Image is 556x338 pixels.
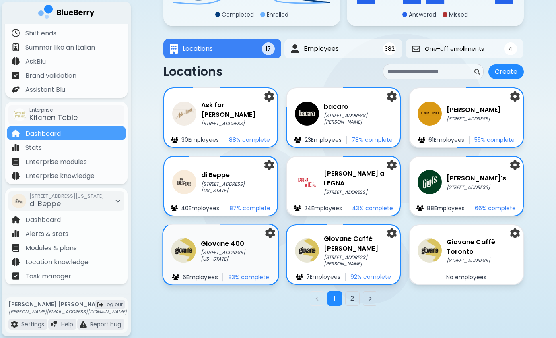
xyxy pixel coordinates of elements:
[264,91,274,102] img: settings
[201,100,269,120] h3: Ask for [PERSON_NAME]
[446,274,486,281] p: No employees
[25,85,65,95] p: Assistant Blu
[163,64,223,79] p: Locations
[418,170,442,194] img: company thumbnail
[228,274,269,281] p: 83 % complete
[324,112,392,125] p: [STREET_ADDRESS][PERSON_NAME]
[295,170,319,194] img: company thumbnail
[181,136,219,143] p: 30 Employee s
[449,11,468,18] p: Missed
[229,205,270,212] p: 87 % complete
[25,215,61,225] p: Dashboard
[183,44,213,54] span: Locations
[171,137,178,143] img: file icon
[25,129,61,139] p: Dashboard
[475,205,516,212] p: 66 % complete
[201,120,269,127] p: [STREET_ADDRESS]
[12,71,20,79] img: file icon
[12,216,20,224] img: file icon
[25,171,95,181] p: Enterprise knowledge
[12,158,20,166] img: file icon
[296,274,303,280] img: file icon
[425,45,484,52] span: One-off enrollments
[510,228,520,238] img: settings
[324,102,392,112] h3: bacaro
[25,257,89,267] p: Location knowledge
[428,136,464,143] p: 61 Employee s
[510,91,520,102] img: settings
[25,43,95,52] p: Summer like an Italian
[25,229,68,239] p: Alerts & stats
[510,160,520,170] img: settings
[201,249,270,263] p: [STREET_ADDRESS][US_STATE]
[12,57,20,65] img: file icon
[306,273,340,280] p: 7 Employee s
[29,199,61,209] span: di Beppe
[352,136,393,143] p: 78 % complete
[12,272,20,280] img: file icon
[172,274,179,280] img: file icon
[229,136,270,143] p: 88 % complete
[266,45,271,52] span: 17
[387,91,397,102] img: settings
[304,44,339,54] span: Employees
[474,136,515,143] p: 55 % complete
[304,205,342,212] p: 24 Employee s
[201,170,269,180] h3: di Beppe
[38,5,95,21] img: company logo
[412,45,420,53] img: One-off enrollments
[327,291,342,306] button: Go to page 1
[352,205,393,212] p: 43 % complete
[294,205,301,211] img: file icon
[509,45,513,52] span: 4
[12,29,20,37] img: file icon
[324,169,392,188] h3: [PERSON_NAME] a LEGNA
[294,137,301,143] img: file icon
[12,230,20,238] img: file icon
[25,71,76,81] p: Brand validation
[267,11,288,18] p: Enrolled
[80,321,87,328] img: file icon
[97,302,103,308] img: logout
[29,193,104,199] span: [STREET_ADDRESS][US_STATE]
[447,257,515,264] p: [STREET_ADDRESS]
[13,108,26,121] img: company thumbnail
[427,205,465,212] p: 88 Employee s
[12,129,20,137] img: file icon
[418,137,425,143] img: file icon
[265,228,275,238] img: settings
[12,194,26,208] img: company thumbnail
[11,321,18,328] img: file icon
[350,273,391,280] p: 92 % complete
[310,291,324,306] button: Previous page
[183,274,218,281] p: 6 Employee s
[25,29,56,38] p: Shift ends
[21,321,44,328] p: Settings
[324,189,392,195] p: [STREET_ADDRESS]
[345,291,360,306] button: Go to page 2
[295,102,319,126] img: company thumbnail
[418,238,442,263] img: company thumbnail
[25,272,71,281] p: Task manager
[51,321,58,328] img: file icon
[163,39,281,58] button: LocationsLocations17
[447,184,506,191] p: [STREET_ADDRESS]
[363,291,377,306] button: Next page
[284,39,402,58] button: EmployeesEmployees382
[170,44,178,54] img: Locations
[25,157,87,167] p: Enterprise modules
[12,258,20,266] img: file icon
[105,301,123,308] span: Log out
[12,172,20,180] img: file icon
[29,112,78,122] span: Kitchen Table
[201,238,270,248] h3: Giovane 400
[291,44,299,54] img: Employees
[488,64,524,79] button: Create
[8,301,127,308] p: [PERSON_NAME] [PERSON_NAME]
[387,160,397,170] img: settings
[25,57,46,66] p: AskBlu
[474,69,480,75] img: search icon
[295,238,319,263] img: company thumbnail
[61,321,73,328] p: Help
[324,254,392,267] p: [STREET_ADDRESS][PERSON_NAME]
